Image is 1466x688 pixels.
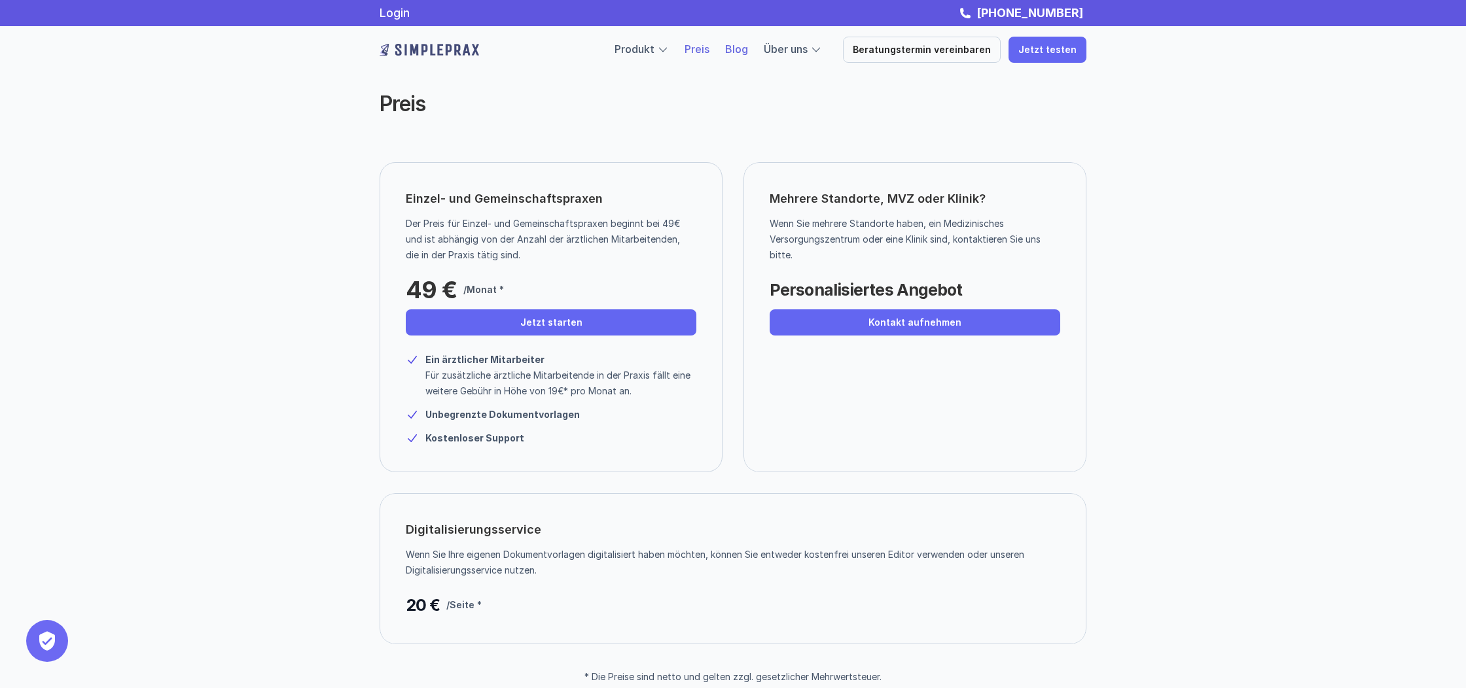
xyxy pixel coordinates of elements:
a: [PHONE_NUMBER] [973,6,1086,20]
p: Der Preis für Einzel- und Gemeinschaftspraxen beginnt bei 49€ und ist abhängig von der Anzahl der... [406,216,687,263]
p: Wenn Sie Ihre eigenen Dokumentvorlagen digitalisiert haben möchten, können Sie entweder kostenfre... [406,547,1050,578]
a: Kontakt aufnehmen [770,309,1060,335]
a: Beratungstermin vereinbaren [843,37,1001,63]
a: Über uns [764,43,808,56]
p: Für zusätzliche ärztliche Mitarbeitende in der Praxis fällt eine weitere Gebühr in Höhe von 19€* ... [425,368,696,399]
strong: Unbegrenzte Dokumentvorlagen [425,409,580,420]
p: /Seite * [446,597,482,613]
a: Jetzt testen [1009,37,1086,63]
p: /Monat * [463,282,504,298]
p: Personalisiertes Angebot [770,277,962,303]
a: Jetzt starten [406,309,696,335]
a: Produkt [615,43,654,56]
p: Einzel- und Gemeinschaftspraxen [406,188,603,209]
strong: [PHONE_NUMBER] [976,6,1083,20]
a: Preis [685,43,709,56]
a: Login [380,6,410,20]
h2: Preis [380,92,870,116]
a: Blog [725,43,748,56]
p: 49 € [406,277,457,303]
strong: Ein ärztlicher Mitarbeiter [425,354,545,365]
p: Digitalisierungsservice [406,519,541,540]
p: * Die Preise sind netto und gelten zzgl. gesetzlicher Mehrwertsteuer. [584,672,882,683]
p: Mehrere Standorte, MVZ oder Klinik? [770,188,1060,209]
p: Wenn Sie mehrere Standorte haben, ein Medizinisches Versorgungszentrum oder eine Klinik sind, kon... [770,216,1050,263]
p: Beratungstermin vereinbaren [853,44,991,56]
strong: Kostenloser Support [425,432,524,443]
p: Jetzt testen [1018,44,1077,56]
p: Kontakt aufnehmen [868,317,961,328]
p: Jetzt starten [520,317,582,328]
p: 20 € [406,592,440,618]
